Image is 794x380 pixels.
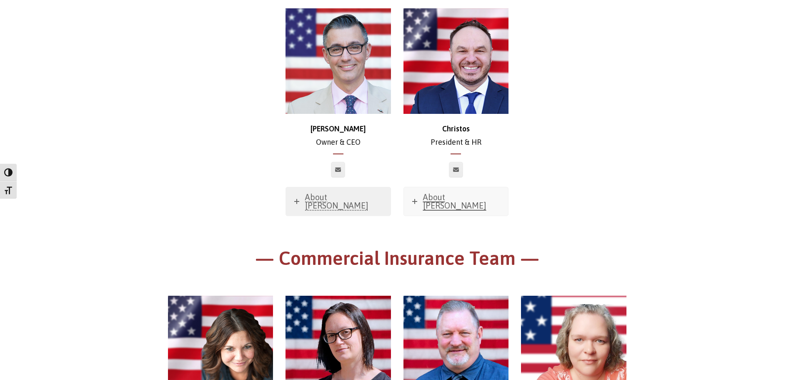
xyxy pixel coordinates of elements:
p: President & HR [403,122,509,149]
a: About [PERSON_NAME] [404,187,508,216]
p: Owner & CEO [286,122,391,149]
strong: Christos [442,124,470,133]
strong: [PERSON_NAME] [311,124,366,133]
a: About [PERSON_NAME] [286,187,391,216]
img: Christos_500x500 [403,8,509,114]
img: chris-500x500 (1) [286,8,391,114]
span: About [PERSON_NAME] [423,192,486,210]
h1: — Commercial Insurance Team — [168,246,626,275]
span: About [PERSON_NAME] [305,192,368,210]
